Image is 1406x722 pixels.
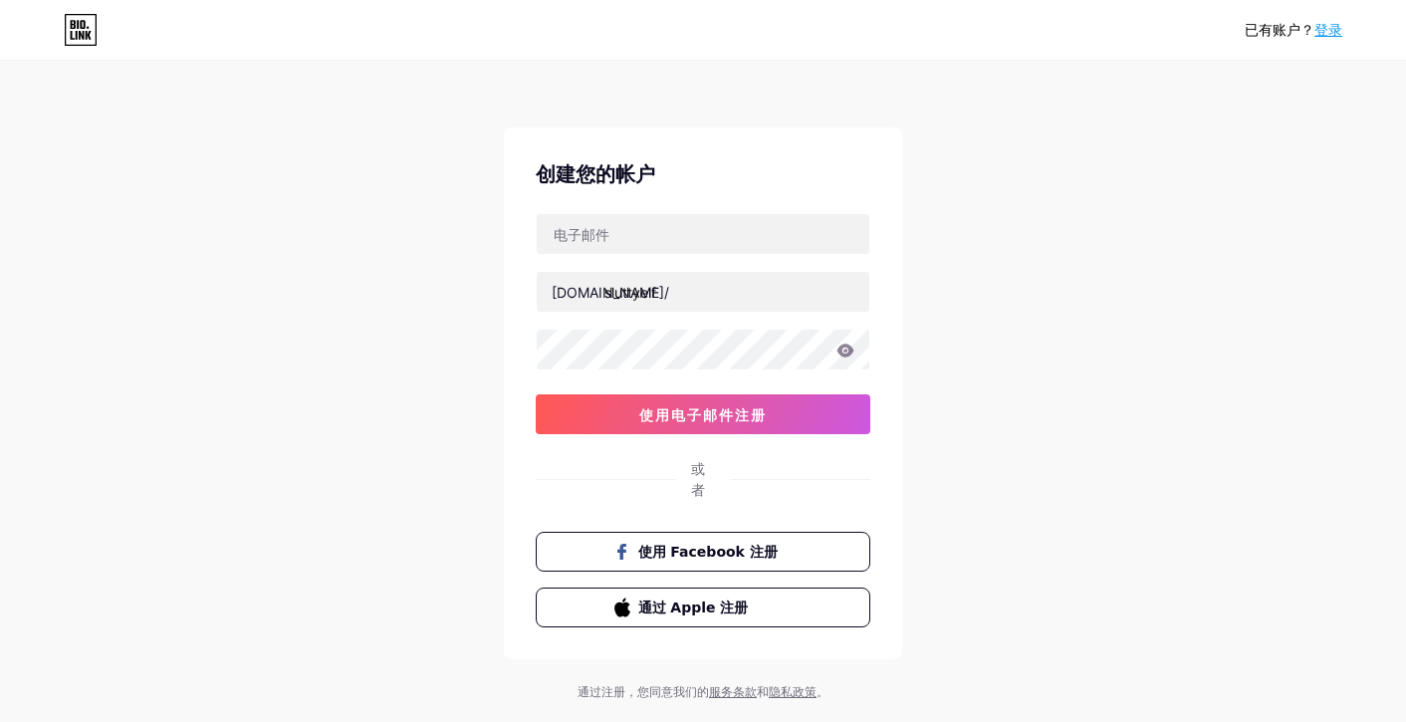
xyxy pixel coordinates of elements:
[817,684,828,699] font: 。
[537,272,869,312] input: 用户名
[691,460,705,498] font: 或者
[769,684,817,699] a: 隐私政策
[578,684,709,699] font: 通过注册，您同意我们的
[1314,22,1342,38] a: 登录
[536,162,655,186] font: 创建您的帐户
[1245,22,1314,38] font: 已有账户？
[709,684,757,699] a: 服务条款
[638,544,778,560] font: 使用 Facebook 注册
[552,284,669,301] font: [DOMAIN_NAME]/
[536,394,870,434] button: 使用电子邮件注册
[536,588,870,627] button: 通过 Apple 注册
[638,600,749,615] font: 通过 Apple 注册
[639,406,767,423] font: 使用电子邮件注册
[536,532,870,572] button: 使用 Facebook 注册
[537,214,869,254] input: 电子邮件
[757,684,769,699] font: 和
